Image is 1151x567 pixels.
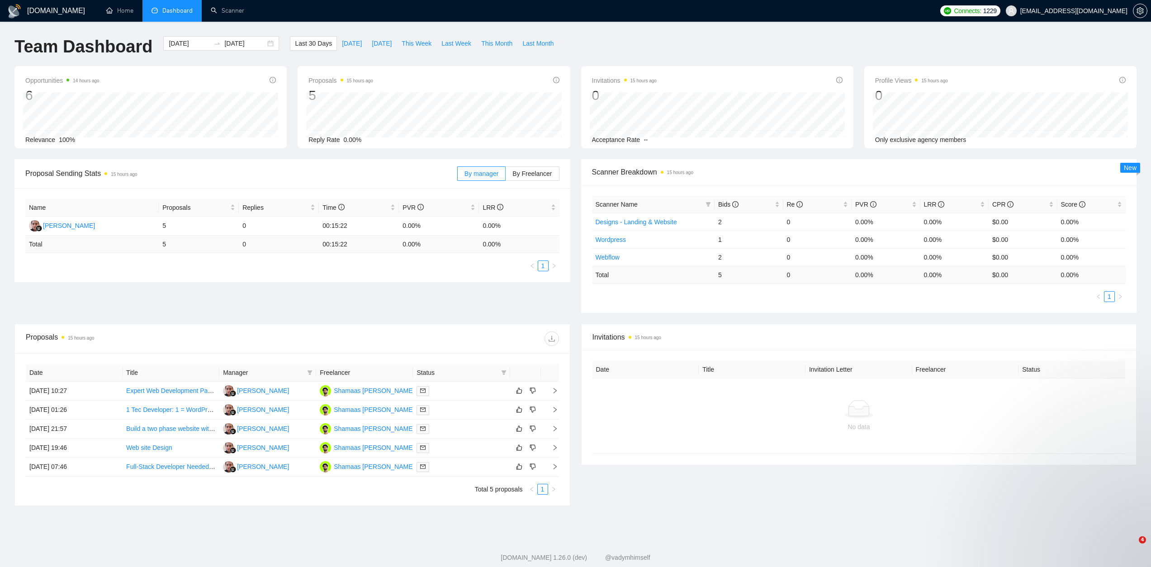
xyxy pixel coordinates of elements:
[592,166,1126,178] span: Scanner Breakdown
[213,40,221,47] span: swap-right
[553,77,559,83] span: info-circle
[667,170,693,175] time: 15 hours ago
[732,201,739,208] span: info-circle
[1139,536,1146,543] span: 4
[441,38,471,48] span: Last Week
[527,260,538,271] button: left
[344,136,362,143] span: 0.00%
[715,213,783,231] td: 2
[320,425,414,432] a: SMShamaas [PERSON_NAME]
[223,368,303,378] span: Manager
[223,444,289,451] a: AU[PERSON_NAME]
[322,204,344,211] span: Time
[527,442,538,453] button: dislike
[875,75,948,86] span: Profile Views
[512,170,552,177] span: By Freelancer
[630,78,657,83] time: 15 hours ago
[14,36,152,57] h1: Team Dashboard
[538,261,548,271] a: 1
[596,201,638,208] span: Scanner Name
[420,388,426,393] span: mail
[290,36,337,51] button: Last 30 Days
[501,554,587,561] a: [DOMAIN_NAME] 1.26.0 (dev)
[548,484,559,495] li: Next Page
[26,420,123,439] td: [DATE] 21:57
[596,254,620,261] a: Webflow
[320,406,414,413] a: SMShamaas [PERSON_NAME]
[320,444,414,451] a: SMShamaas [PERSON_NAME]
[530,463,536,470] span: dislike
[514,442,525,453] button: like
[783,213,852,231] td: 0
[25,75,99,86] span: Opportunities
[123,458,219,477] td: Full-Stack Developer Needed to Build Luxury Flower Delivery Platform (E-Commerce + Marketplace)
[420,464,426,469] span: mail
[538,484,548,494] a: 1
[522,38,554,48] span: Last Month
[334,405,414,415] div: Shamaas [PERSON_NAME]
[551,263,557,269] span: right
[715,248,783,266] td: 2
[211,7,244,14] a: searchScanner
[783,248,852,266] td: 0
[635,335,661,340] time: 15 hours ago
[796,201,803,208] span: info-circle
[1007,201,1014,208] span: info-circle
[106,7,133,14] a: homeHome
[36,225,42,232] img: gigradar-bm.png
[239,236,319,253] td: 0
[537,484,548,495] li: 1
[924,201,945,208] span: LRR
[944,7,951,14] img: upwork-logo.png
[237,386,289,396] div: [PERSON_NAME]
[1119,77,1126,83] span: info-circle
[516,387,522,394] span: like
[992,201,1014,208] span: CPR
[420,426,426,431] span: mail
[68,335,94,340] time: 15 hours ago
[545,463,558,470] span: right
[592,136,640,143] span: Acceptance Rate
[159,236,239,253] td: 5
[26,439,123,458] td: [DATE] 19:46
[223,385,234,397] img: AU
[308,136,340,143] span: Reply Rate
[126,406,404,413] a: 1 Tec Developer: 1 = WordPress & LearnDash 2 = SharePoint & React - Australian based preferred
[320,404,331,416] img: SM
[1008,8,1014,14] span: user
[223,404,234,416] img: AU
[334,424,414,434] div: Shamaas [PERSON_NAME]
[219,364,316,382] th: Manager
[26,364,123,382] th: Date
[367,36,397,51] button: [DATE]
[476,36,517,51] button: This Month
[230,447,236,454] img: gigradar-bm.png
[1133,7,1147,14] span: setting
[1096,294,1101,299] span: left
[989,248,1057,266] td: $0.00
[26,458,123,477] td: [DATE] 07:46
[320,385,331,397] img: SM
[25,199,159,217] th: Name
[530,263,535,269] span: left
[126,387,248,394] a: Expert Web Development Partner for [URL]
[527,461,538,472] button: dislike
[1057,248,1126,266] td: 0.00%
[230,466,236,472] img: gigradar-bm.png
[1118,294,1123,299] span: right
[805,361,912,378] th: Invitation Letter
[159,217,239,236] td: 5
[516,425,522,432] span: like
[938,201,944,208] span: info-circle
[706,202,711,207] span: filter
[320,423,331,435] img: SM
[545,331,559,346] button: download
[530,387,536,394] span: dislike
[224,38,265,48] input: End date
[1124,164,1137,171] span: New
[545,387,558,394] span: right
[836,77,843,83] span: info-circle
[1018,361,1125,378] th: Status
[481,38,512,48] span: This Month
[307,370,313,375] span: filter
